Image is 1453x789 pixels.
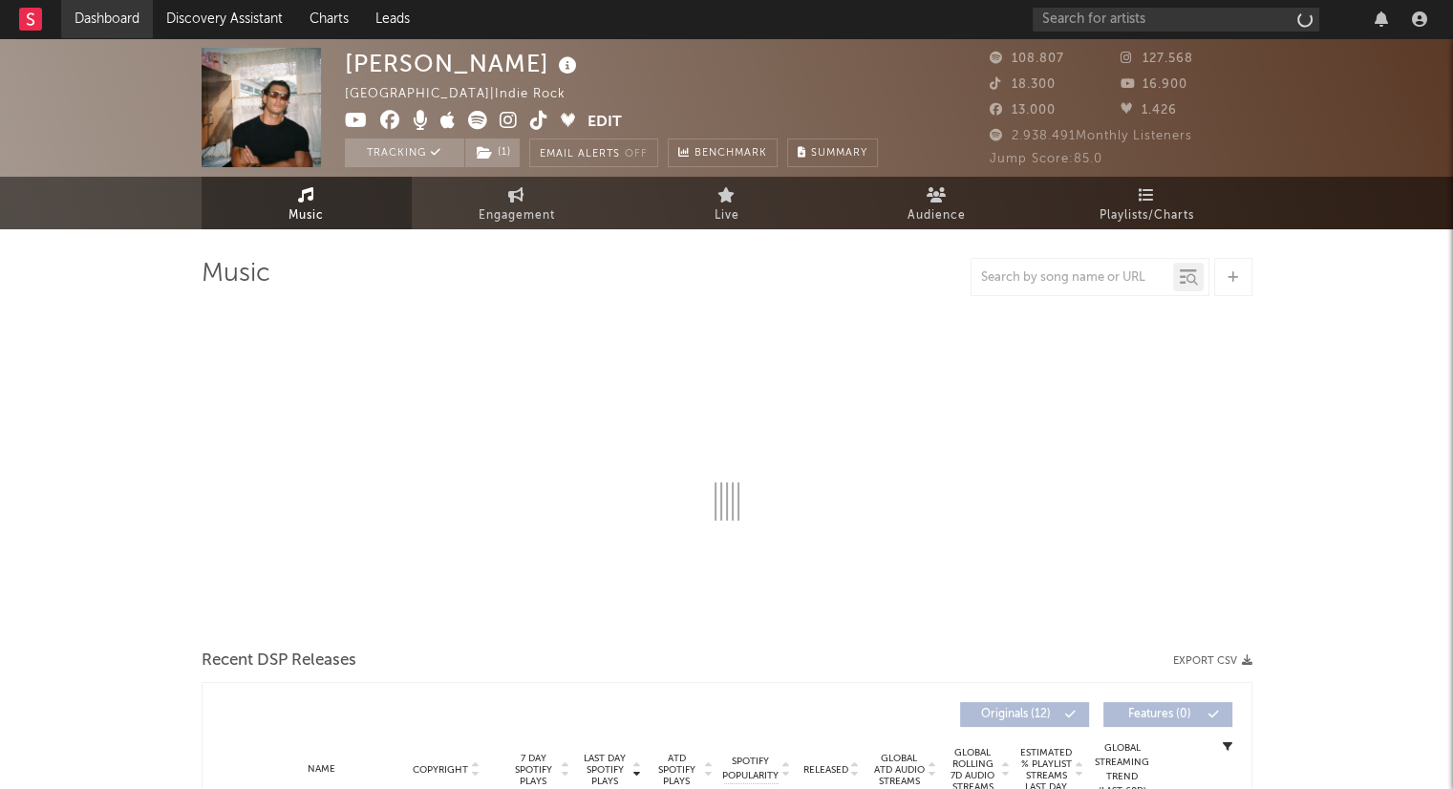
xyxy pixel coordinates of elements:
span: ( 1 ) [464,139,521,167]
span: Audience [908,204,966,227]
span: Last Day Spotify Plays [580,753,630,787]
a: Audience [832,177,1042,229]
span: Global ATD Audio Streams [873,753,926,787]
button: Tracking [345,139,464,167]
span: Copyright [413,764,468,776]
span: Playlists/Charts [1100,204,1194,227]
span: Features ( 0 ) [1116,709,1204,720]
div: [PERSON_NAME] [345,48,582,79]
span: 1.426 [1121,104,1177,117]
a: Engagement [412,177,622,229]
button: Export CSV [1173,655,1252,667]
em: Off [625,149,648,160]
span: 16.900 [1121,78,1187,91]
span: Engagement [479,204,555,227]
span: Recent DSP Releases [202,650,356,672]
button: Email AlertsOff [529,139,658,167]
input: Search by song name or URL [972,270,1173,286]
span: ATD Spotify Plays [652,753,702,787]
a: Live [622,177,832,229]
span: Music [288,204,324,227]
div: Name [260,762,385,777]
a: Playlists/Charts [1042,177,1252,229]
span: Benchmark [694,142,767,165]
span: 7 Day Spotify Plays [508,753,559,787]
button: Summary [787,139,878,167]
span: 13.000 [990,104,1056,117]
span: 127.568 [1121,53,1193,65]
a: Music [202,177,412,229]
span: 2.938.491 Monthly Listeners [990,130,1192,142]
span: Spotify Popularity [722,755,779,783]
span: 108.807 [990,53,1064,65]
span: Jump Score: 85.0 [990,153,1102,165]
button: (1) [465,139,520,167]
button: Originals(12) [960,702,1089,727]
button: Edit [588,111,622,135]
span: 18.300 [990,78,1056,91]
a: Benchmark [668,139,778,167]
input: Search for artists [1033,8,1319,32]
div: [GEOGRAPHIC_DATA] | Indie Rock [345,83,588,106]
span: Released [803,764,848,776]
span: Live [715,204,739,227]
button: Features(0) [1103,702,1232,727]
span: Summary [811,148,867,159]
span: Originals ( 12 ) [972,709,1060,720]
